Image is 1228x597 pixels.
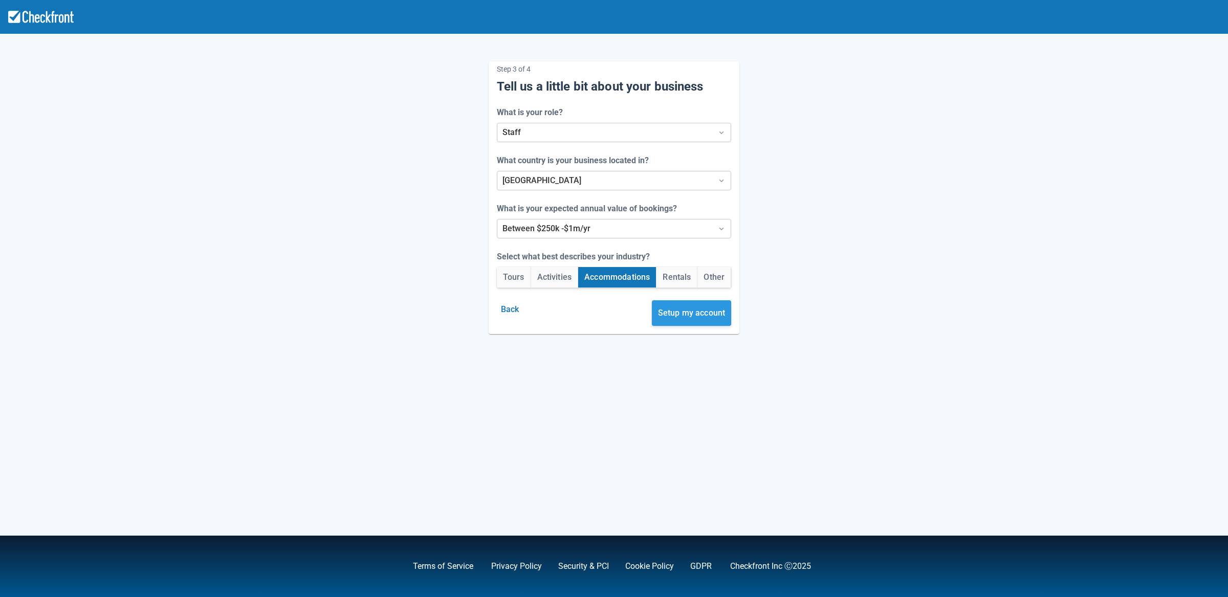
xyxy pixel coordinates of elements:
a: GDPR [690,561,712,571]
span: Dropdown icon [716,224,727,234]
label: What is your role? [497,106,567,119]
iframe: Chat Widget [1081,487,1228,597]
button: Activities [531,267,578,288]
label: What is your expected annual value of bookings? [497,203,681,215]
button: Accommodations [578,267,656,288]
button: Rentals [656,267,697,288]
a: Back [497,304,523,314]
div: , [397,560,475,572]
div: . [674,560,714,572]
h5: Tell us a little bit about your business [497,79,732,94]
a: Privacy Policy [491,561,542,571]
a: Terms of Service [413,561,473,571]
a: Cookie Policy [625,561,674,571]
span: Dropdown icon [716,175,727,186]
button: Back [497,300,523,319]
a: Security & PCI [558,561,609,571]
p: Step 3 of 4 [497,61,732,77]
button: Tours [497,267,531,288]
button: Setup my account [652,300,732,326]
span: Dropdown icon [716,127,727,138]
label: Select what best describes your industry? [497,251,654,263]
a: Checkfront Inc Ⓒ2025 [730,561,811,571]
button: Other [697,267,731,288]
label: What country is your business located in? [497,154,653,167]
